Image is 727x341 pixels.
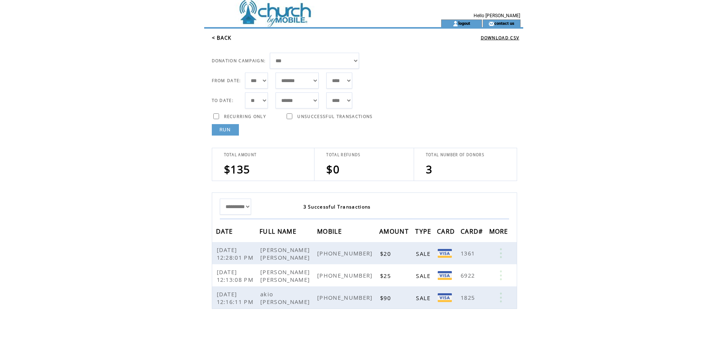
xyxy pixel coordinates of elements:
img: Visa [438,249,452,258]
span: [PERSON_NAME] [PERSON_NAME] [260,268,312,283]
a: contact us [494,21,514,26]
span: [PHONE_NUMBER] [317,294,375,301]
span: AMOUNT [379,225,411,239]
span: TOTAL REFUNDS [326,152,360,157]
a: MOBILE [317,229,344,233]
a: CARD# [461,229,485,233]
span: SALE [416,272,432,280]
span: [PHONE_NUMBER] [317,249,375,257]
a: CARD [437,229,457,233]
span: RECURRING ONLY [224,114,266,119]
span: TOTAL AMOUNT [224,152,257,157]
span: 1361 [461,249,477,257]
span: DATE [216,225,235,239]
img: Visa [438,293,452,302]
span: TYPE [415,225,433,239]
span: 3 Successful Transactions [303,204,371,210]
a: RUN [212,124,239,136]
span: 1825 [461,294,477,301]
span: TOTAL NUMBER OF DONORS [426,152,484,157]
a: logout [458,21,470,26]
span: FULL NAME [260,225,298,239]
span: SALE [416,294,432,302]
span: FROM DATE: [212,78,241,83]
span: UNSUCCESSFUL TRANSACTIONS [297,114,372,119]
span: akio [PERSON_NAME] [260,290,312,305]
span: [PERSON_NAME] [PERSON_NAME] [260,246,312,261]
a: DOWNLOAD CSV [481,35,519,40]
span: [PHONE_NUMBER] [317,272,375,279]
a: FULL NAME [260,229,298,233]
span: CARD [437,225,457,239]
a: AMOUNT [379,229,411,233]
span: $0 [326,162,340,176]
span: [DATE] 12:13:08 PM [217,268,256,283]
span: $20 [380,250,393,257]
a: DATE [216,229,235,233]
img: contact_us_icon.gif [488,21,494,27]
span: [DATE] 12:28:01 PM [217,246,256,261]
span: SALE [416,250,432,257]
span: [DATE] 12:16:11 PM [217,290,256,305]
a: < BACK [212,34,232,41]
span: 6922 [461,272,477,279]
span: 3 [426,162,432,176]
img: account_icon.gif [453,21,458,27]
a: TYPE [415,229,433,233]
span: MORE [489,225,510,239]
span: $90 [380,294,393,302]
span: MOBILE [317,225,344,239]
img: Visa [438,271,452,280]
span: DONATION CAMPAIGN: [212,58,266,63]
span: $135 [224,162,250,176]
span: Hello [PERSON_NAME] [474,13,520,18]
span: TO DATE: [212,98,234,103]
span: $25 [380,272,393,280]
span: CARD# [461,225,485,239]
